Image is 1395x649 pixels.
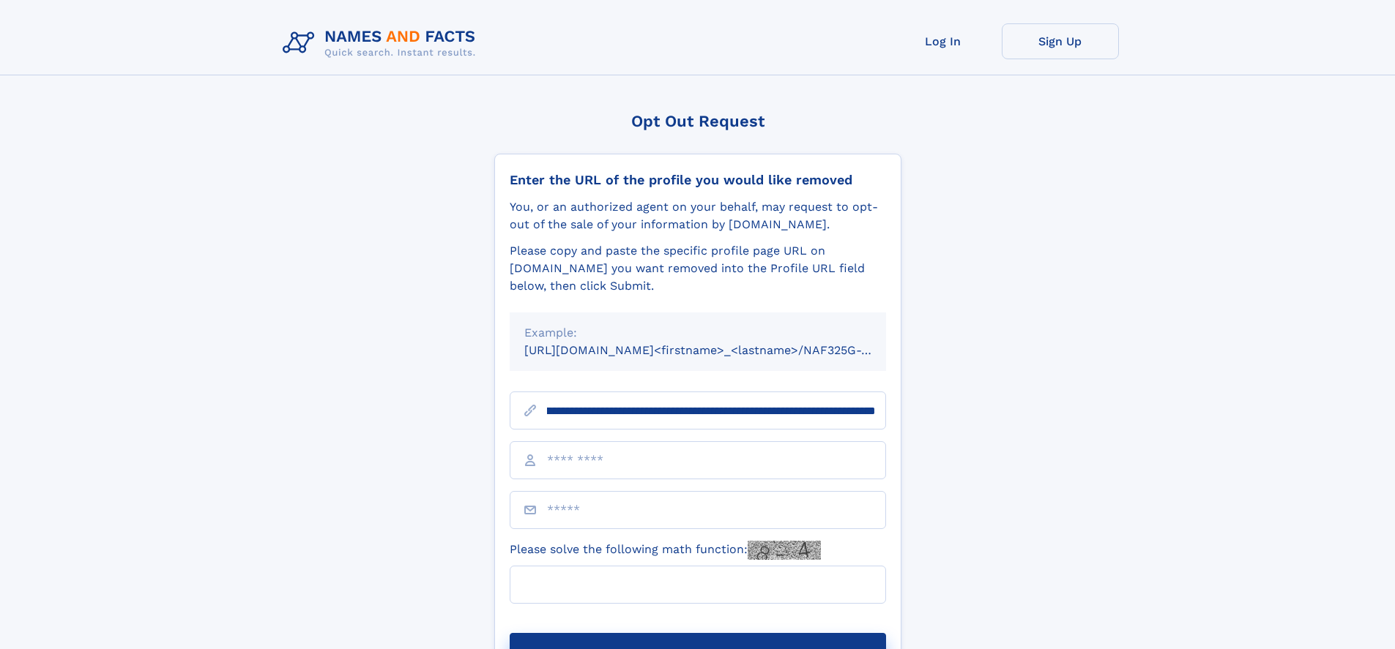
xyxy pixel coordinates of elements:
[510,172,886,188] div: Enter the URL of the profile you would like removed
[277,23,488,63] img: Logo Names and Facts
[524,324,871,342] div: Example:
[510,198,886,233] div: You, or an authorized agent on your behalf, may request to opt-out of the sale of your informatio...
[1002,23,1119,59] a: Sign Up
[885,23,1002,59] a: Log In
[524,343,914,357] small: [URL][DOMAIN_NAME]<firstname>_<lastname>/NAF325G-xxxxxxxx
[510,541,821,560] label: Please solve the following math function:
[494,112,901,130] div: Opt Out Request
[510,242,886,295] div: Please copy and paste the specific profile page URL on [DOMAIN_NAME] you want removed into the Pr...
